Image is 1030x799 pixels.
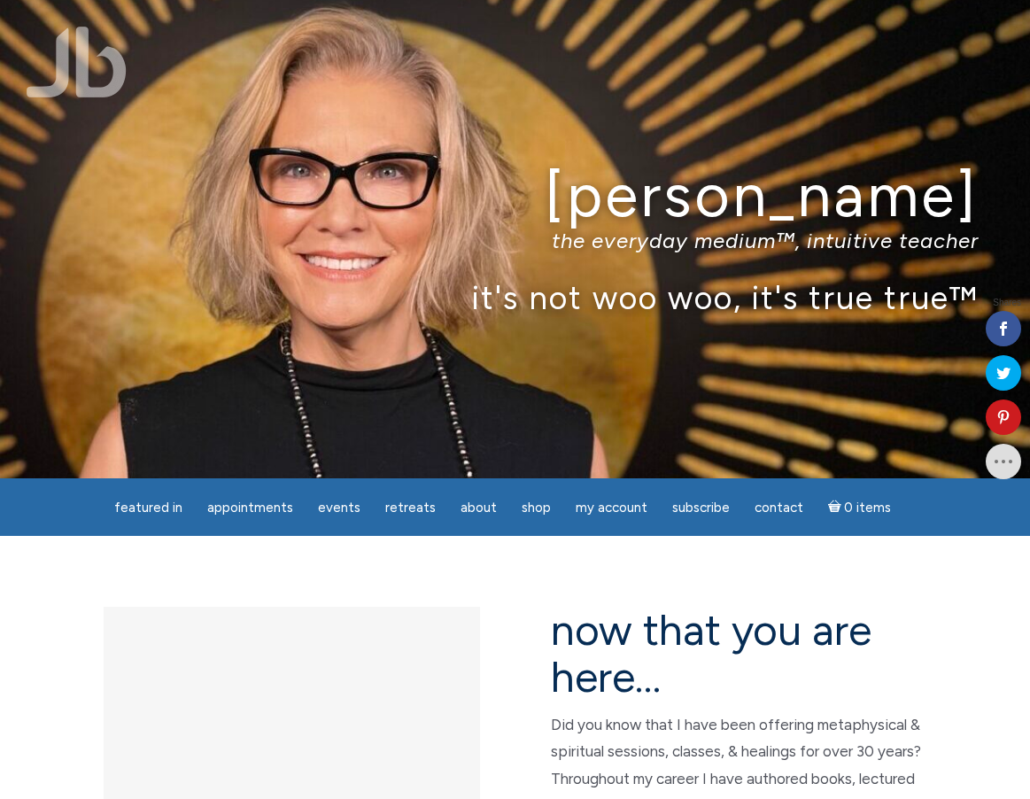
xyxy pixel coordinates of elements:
span: About [461,500,497,516]
p: it's not woo woo, it's true true™ [51,278,979,316]
a: Shop [511,491,561,525]
a: featured in [104,491,193,525]
a: Subscribe [662,491,740,525]
span: Shop [522,500,551,516]
h2: now that you are here… [551,607,927,701]
h1: [PERSON_NAME] [51,162,979,229]
span: Retreats [385,500,436,516]
span: My Account [576,500,647,516]
a: Retreats [375,491,446,525]
span: Events [318,500,360,516]
span: Subscribe [672,500,730,516]
i: Cart [828,500,845,516]
span: Contact [755,500,803,516]
a: About [450,491,507,525]
a: Contact [744,491,814,525]
span: Shares [993,299,1021,307]
img: Jamie Butler. The Everyday Medium [27,27,127,97]
span: featured in [114,500,182,516]
a: Appointments [197,491,304,525]
a: My Account [565,491,658,525]
a: Events [307,491,371,525]
span: 0 items [844,501,891,515]
a: Cart0 items [817,489,902,525]
span: Appointments [207,500,293,516]
p: the everyday medium™, intuitive teacher [51,228,979,253]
